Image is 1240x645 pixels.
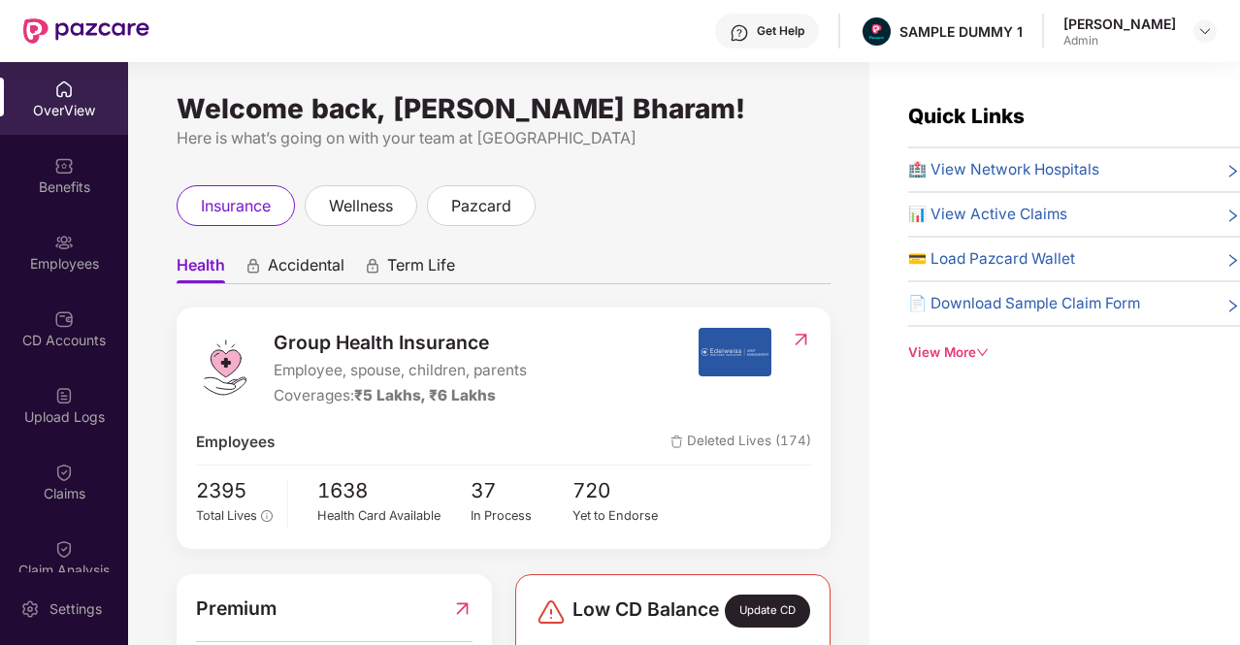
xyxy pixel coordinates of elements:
[471,506,573,526] div: In Process
[670,435,683,448] img: deleteIcon
[177,126,831,150] div: Here is what’s going on with your team at [GEOGRAPHIC_DATA]
[201,194,271,218] span: insurance
[54,539,74,559] img: svg+xml;base64,PHN2ZyBpZD0iQ2xhaW0iIHhtbG5zPSJodHRwOi8vd3d3LnczLm9yZy8yMDAwL3N2ZyIgd2lkdGg9IjIwIi...
[268,255,344,283] span: Accidental
[1225,296,1240,315] span: right
[572,506,675,526] div: Yet to Endorse
[274,359,527,382] span: Employee, spouse, children, parents
[261,510,272,521] span: info-circle
[23,18,149,44] img: New Pazcare Logo
[245,257,262,274] div: animation
[54,156,74,176] img: svg+xml;base64,PHN2ZyBpZD0iQmVuZWZpdHMiIHhtbG5zPSJodHRwOi8vd3d3LnczLm9yZy8yMDAwL3N2ZyIgd2lkdGg9Ij...
[699,328,771,376] img: insurerIcon
[54,233,74,252] img: svg+xml;base64,PHN2ZyBpZD0iRW1wbG95ZWVzIiB4bWxucz0iaHR0cDovL3d3dy53My5vcmcvMjAwMC9zdmciIHdpZHRoPS...
[899,22,1023,41] div: SAMPLE DUMMY 1
[1197,23,1213,39] img: svg+xml;base64,PHN2ZyBpZD0iRHJvcGRvd24tMzJ4MzIiIHhtbG5zPSJodHRwOi8vd3d3LnczLm9yZy8yMDAwL3N2ZyIgd2...
[908,247,1075,271] span: 💳 Load Pazcard Wallet
[196,431,275,454] span: Employees
[536,597,567,628] img: svg+xml;base64,PHN2ZyBpZD0iRGFuZ2VyLTMyeDMyIiB4bWxucz0iaHR0cDovL3d3dy53My5vcmcvMjAwMC9zdmciIHdpZH...
[354,386,496,404] span: ₹5 Lakhs, ₹6 Lakhs
[20,599,40,619] img: svg+xml;base64,PHN2ZyBpZD0iU2V0dGluZy0yMHgyMCIgeG1sbnM9Imh0dHA6Ly93d3cudzMub3JnLzIwMDAvc3ZnIiB3aW...
[1063,33,1176,48] div: Admin
[54,80,74,99] img: svg+xml;base64,PHN2ZyBpZD0iSG9tZSIgeG1sbnM9Imh0dHA6Ly93d3cudzMub3JnLzIwMDAvc3ZnIiB3aWR0aD0iMjAiIG...
[1225,251,1240,271] span: right
[44,599,108,619] div: Settings
[572,595,719,628] span: Low CD Balance
[791,330,811,349] img: RedirectIcon
[177,255,225,283] span: Health
[908,342,1240,363] div: View More
[54,386,74,405] img: svg+xml;base64,PHN2ZyBpZD0iVXBsb2FkX0xvZ3MiIGRhdGEtbmFtZT0iVXBsb2FkIExvZ3MiIHhtbG5zPSJodHRwOi8vd3...
[1063,15,1176,33] div: [PERSON_NAME]
[730,23,749,43] img: svg+xml;base64,PHN2ZyBpZD0iSGVscC0zMngzMiIgeG1sbnM9Imh0dHA6Ly93d3cudzMub3JnLzIwMDAvc3ZnIiB3aWR0aD...
[274,328,527,357] span: Group Health Insurance
[196,508,257,523] span: Total Lives
[452,594,473,623] img: RedirectIcon
[572,475,675,507] span: 720
[317,506,471,526] div: Health Card Available
[196,594,277,623] span: Premium
[908,203,1067,226] span: 📊 View Active Claims
[387,255,455,283] span: Term Life
[670,431,811,454] span: Deleted Lives (174)
[54,309,74,329] img: svg+xml;base64,PHN2ZyBpZD0iQ0RfQWNjb3VudHMiIGRhdGEtbmFtZT0iQ0QgQWNjb3VudHMiIHhtbG5zPSJodHRwOi8vd3...
[364,257,381,274] div: animation
[196,339,254,397] img: logo
[54,463,74,482] img: svg+xml;base64,PHN2ZyBpZD0iQ2xhaW0iIHhtbG5zPSJodHRwOi8vd3d3LnczLm9yZy8yMDAwL3N2ZyIgd2lkdGg9IjIwIi...
[177,101,831,116] div: Welcome back, [PERSON_NAME] Bharam!
[317,475,471,507] span: 1638
[908,158,1099,181] span: 🏥 View Network Hospitals
[196,475,273,507] span: 2395
[908,292,1140,315] span: 📄 Download Sample Claim Form
[274,384,527,407] div: Coverages:
[757,23,804,39] div: Get Help
[1225,207,1240,226] span: right
[908,104,1025,128] span: Quick Links
[725,595,810,628] div: Update CD
[329,194,393,218] span: wellness
[471,475,573,507] span: 37
[451,194,511,218] span: pazcard
[1225,162,1240,181] span: right
[976,346,989,359] span: down
[863,17,891,46] img: Pazcare_Alternative_logo-01-01.png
